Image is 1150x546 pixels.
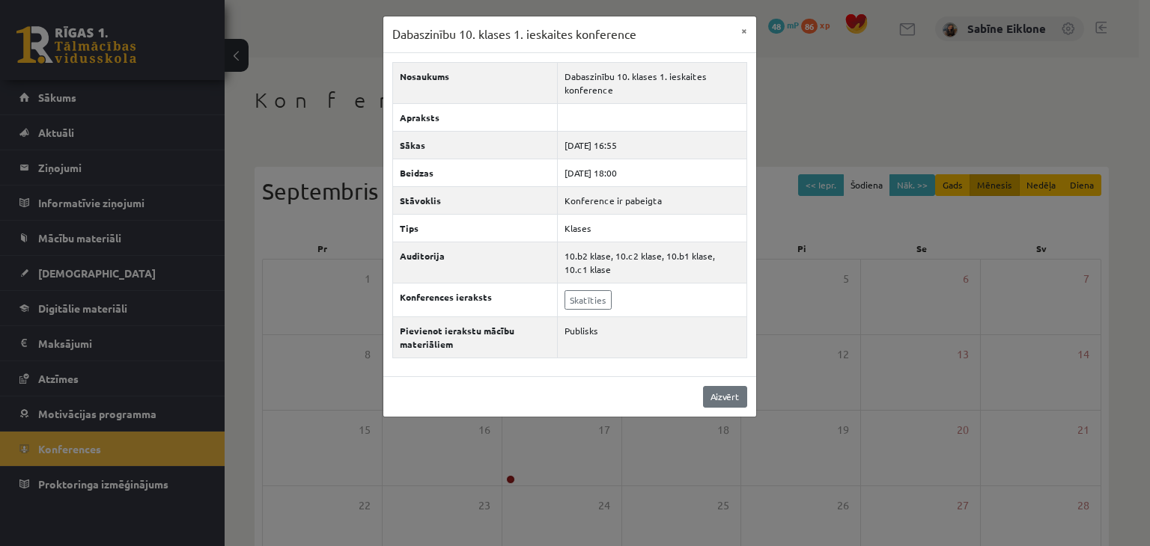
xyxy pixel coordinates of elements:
td: 10.b2 klase, 10.c2 klase, 10.b1 klase, 10.c1 klase [558,242,746,283]
th: Sākas [392,131,558,159]
th: Auditorija [392,242,558,283]
td: Klases [558,214,746,242]
th: Apraksts [392,103,558,131]
td: Publisks [558,316,746,358]
th: Pievienot ierakstu mācību materiāliem [392,316,558,358]
th: Beidzas [392,159,558,186]
th: Tips [392,214,558,242]
button: × [732,16,756,45]
td: Dabaszinību 10. klases 1. ieskaites konference [558,62,746,103]
td: [DATE] 18:00 [558,159,746,186]
td: [DATE] 16:55 [558,131,746,159]
a: Aizvērt [703,386,747,408]
td: Konference ir pabeigta [558,186,746,214]
h3: Dabaszinību 10. klases 1. ieskaites konference [392,25,636,43]
th: Stāvoklis [392,186,558,214]
a: Skatīties [565,290,612,310]
th: Nosaukums [392,62,558,103]
th: Konferences ieraksts [392,283,558,316]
